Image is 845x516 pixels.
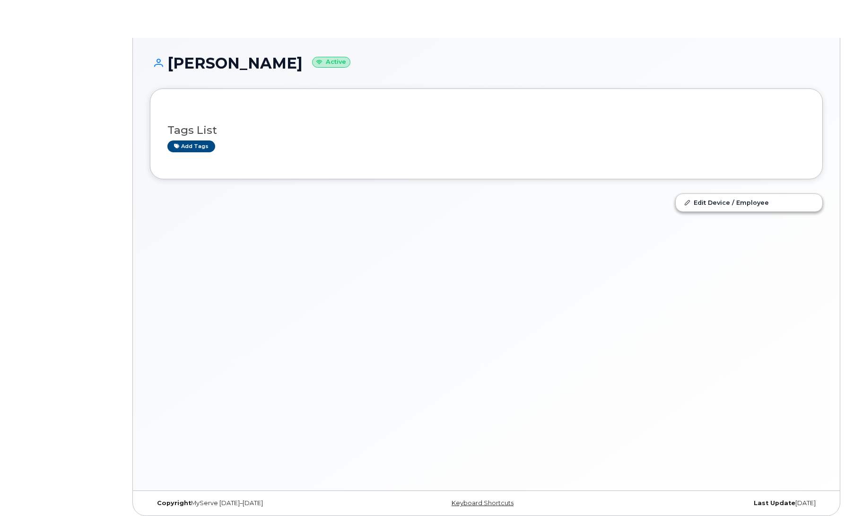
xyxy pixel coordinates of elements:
[150,55,823,71] h1: [PERSON_NAME]
[312,57,350,68] small: Active
[167,124,805,136] h3: Tags List
[157,499,191,507] strong: Copyright
[754,499,795,507] strong: Last Update
[599,499,823,507] div: [DATE]
[452,499,514,507] a: Keyboard Shortcuts
[167,140,215,152] a: Add tags
[150,499,374,507] div: MyServe [DATE]–[DATE]
[676,194,822,211] a: Edit Device / Employee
